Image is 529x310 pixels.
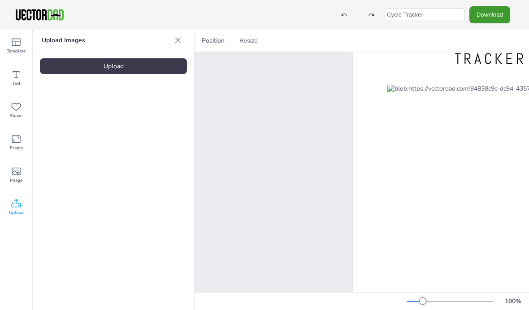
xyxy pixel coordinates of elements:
span: Text [12,80,21,87]
span: Frame [10,144,23,152]
span: Upload [9,209,24,216]
span: Template [7,48,26,55]
input: template name [385,9,465,21]
p: Upload Images [42,30,171,51]
span: Position [200,36,226,45]
div: 100 % [502,297,524,306]
img: VectorDad-1.png [14,8,65,22]
div: Upload [40,58,187,74]
button: Download [469,6,510,23]
button: Resize [236,34,261,48]
span: Image [10,177,22,184]
span: Shape [10,112,22,119]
